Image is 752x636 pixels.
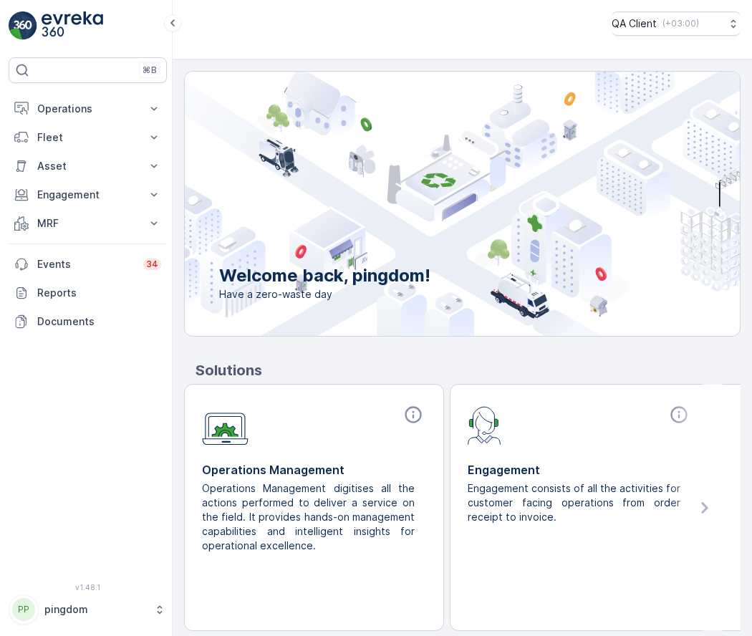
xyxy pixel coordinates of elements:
[9,152,167,180] button: Asset
[612,16,657,31] p: QA Client
[37,257,135,271] p: Events
[202,461,426,478] p: Operations Management
[468,461,692,478] p: Engagement
[37,216,138,231] p: MRF
[9,307,167,336] a: Documents
[146,259,158,270] p: 34
[612,11,741,36] button: QA Client(+03:00)
[219,264,430,287] p: Welcome back, pingdom!
[9,594,167,625] button: PPpingdom
[37,159,138,173] p: Asset
[37,286,161,300] p: Reports
[37,188,138,202] p: Engagement
[468,405,501,445] img: module-icon
[9,250,167,279] a: Events34
[143,64,157,76] p: ⌘B
[219,287,430,302] span: Have a zero-waste day
[9,11,37,40] img: logo
[37,130,138,145] p: Fleet
[12,598,35,621] div: PP
[9,583,167,592] span: v 1.48.1
[9,95,167,123] button: Operations
[9,180,167,209] button: Engagement
[9,123,167,152] button: Fleet
[202,405,249,445] img: module-icon
[44,602,147,617] p: pingdom
[196,360,741,381] p: Solutions
[9,279,167,307] a: Reports
[468,481,680,524] p: Engagement consists of all the activities for customer facing operations from order receipt to in...
[202,481,415,553] p: Operations Management digitises all the actions performed to deliver a service on the field. It p...
[662,18,699,29] p: ( +03:00 )
[37,314,161,329] p: Documents
[42,11,103,40] img: logo_light-DOdMpM7g.png
[9,209,167,238] button: MRF
[120,72,740,336] img: city illustration
[37,102,138,116] p: Operations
